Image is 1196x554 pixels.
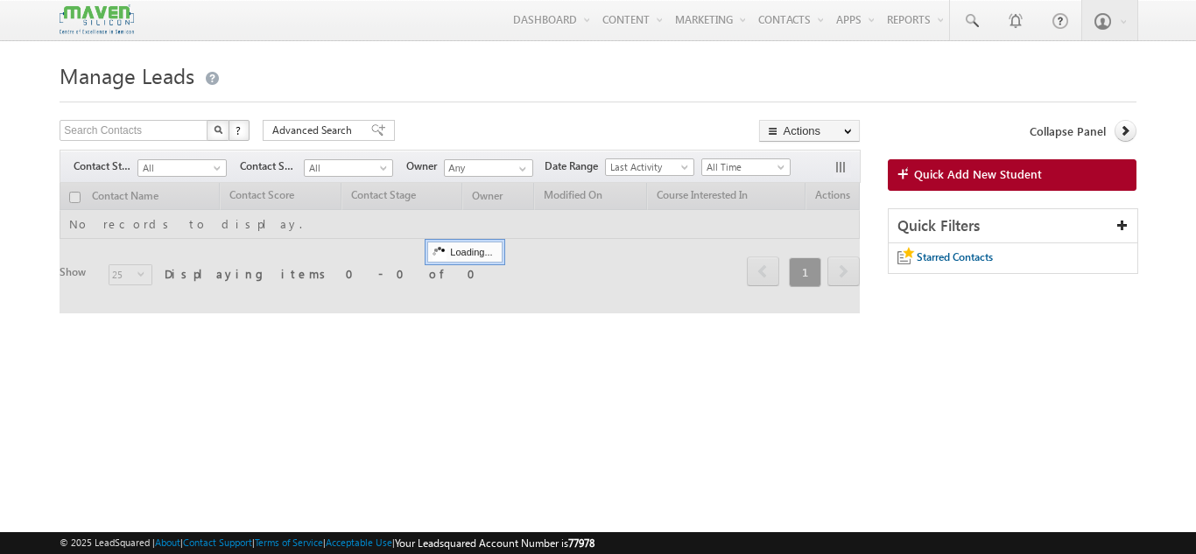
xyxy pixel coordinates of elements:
[605,158,694,176] a: Last Activity
[606,159,689,175] span: Last Activity
[568,536,594,550] span: 77978
[255,536,323,548] a: Terms of Service
[138,160,222,176] span: All
[60,4,133,35] img: Custom Logo
[545,158,605,174] span: Date Range
[137,159,227,177] a: All
[60,535,594,551] span: © 2025 LeadSquared | | | | |
[1030,123,1106,139] span: Collapse Panel
[214,125,222,134] img: Search
[272,123,357,138] span: Advanced Search
[702,159,785,175] span: All Time
[914,166,1042,182] span: Quick Add New Student
[326,536,392,548] a: Acceptable Use
[74,158,137,174] span: Contact Stage
[889,209,1137,243] div: Quick Filters
[427,242,502,263] div: Loading...
[229,120,250,141] button: ?
[888,159,1136,191] a: Quick Add New Student
[510,160,531,178] a: Show All Items
[701,158,791,176] a: All Time
[60,61,194,89] span: Manage Leads
[236,123,243,137] span: ?
[444,159,533,177] input: Type to Search
[240,158,304,174] span: Contact Source
[395,536,594,550] span: Your Leadsquared Account Number is
[183,536,252,548] a: Contact Support
[917,250,993,263] span: Starred Contacts
[305,160,388,176] span: All
[304,159,393,177] a: All
[759,120,860,142] button: Actions
[155,536,180,548] a: About
[406,158,444,174] span: Owner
